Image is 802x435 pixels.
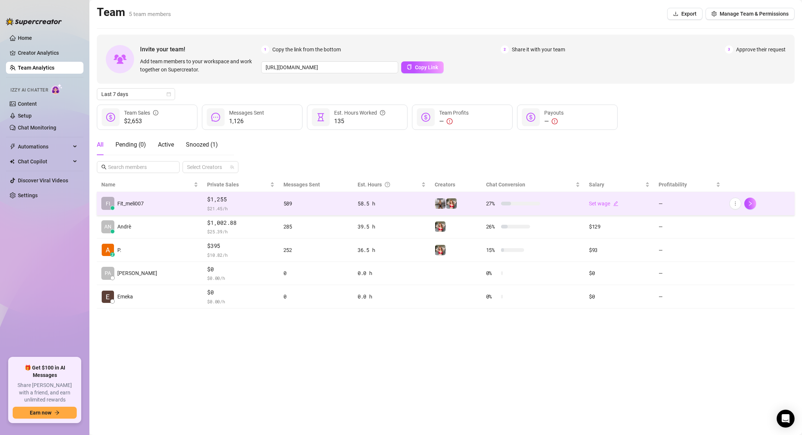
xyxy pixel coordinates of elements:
th: Creators [430,177,481,192]
span: Chat Conversion [486,182,525,188]
span: team [230,165,234,169]
button: Copy Link [401,61,444,73]
th: Name [97,177,203,192]
span: 15 % [486,246,498,254]
span: Chat Copilot [18,156,71,167]
span: dollar-circle [106,113,115,122]
span: Add team members to your workspace and work together on Supercreator. [140,57,258,74]
span: Izzy AI Chatter [10,87,48,94]
span: $395 [207,242,274,250]
a: Chat Monitoring [18,125,56,131]
span: Snoozed ( 1 ) [186,141,218,148]
span: right [748,201,753,206]
span: Copy the link from the bottom [272,45,341,54]
div: 58.5 h [358,199,426,208]
span: Active [158,141,174,148]
div: $0 [589,269,650,277]
span: Profitability [659,182,687,188]
td: — [654,192,725,215]
div: $129 [589,223,650,231]
div: Est. Hours Worked [334,109,385,117]
td: — [654,239,725,262]
span: exclamation-circle [447,118,453,124]
span: Fit_meli007 [117,199,144,208]
span: Andrè [117,223,131,231]
span: $0 [207,288,274,297]
span: PA [105,269,111,277]
td: — [654,262,725,285]
span: exclamation-circle [552,118,558,124]
span: Share it with your team [512,45,565,54]
td: — [654,215,725,239]
div: 39.5 h [358,223,426,231]
span: Team Profits [439,110,469,116]
span: 3 [725,45,733,54]
span: $1,002.88 [207,218,274,227]
span: $1,255 [207,195,274,204]
a: Set wageedit [589,201,618,207]
a: Team Analytics [18,65,54,71]
h2: Team [97,5,171,19]
span: calendar [167,92,171,96]
span: dollar-circle [421,113,430,122]
div: Open Intercom Messenger [777,410,795,428]
button: Export [667,8,703,20]
a: Creator Analytics [18,47,77,59]
img: AI Chatter [51,84,63,95]
img: Peter [102,244,114,256]
div: Pending ( 0 ) [115,140,146,149]
span: download [673,11,678,16]
span: Automations [18,141,71,153]
div: $0 [589,292,650,301]
span: Last 7 days [101,89,171,100]
div: 0.0 h [358,269,426,277]
span: 2 [501,45,509,54]
span: $ 0.00 /h [207,298,274,305]
span: info-circle [153,109,158,117]
span: dollar-circle [526,113,535,122]
div: 0 [283,269,349,277]
a: Content [18,101,37,107]
span: question-circle [385,180,390,189]
div: — [544,117,564,126]
span: Copy Link [415,64,438,70]
div: 0 [283,292,349,301]
button: Earn nowarrow-right [13,407,77,419]
span: Manage Team & Permissions [720,11,789,17]
button: Manage Team & Permissions [706,8,795,20]
span: 🎁 Get $100 in AI Messages [13,364,77,379]
span: Emeka [117,292,133,301]
a: Discover Viral Videos [18,177,68,183]
span: Name [101,180,192,189]
span: $ 10.82 /h [207,251,274,259]
span: 0 % [486,269,498,277]
span: AN [104,223,111,231]
div: z [110,252,115,257]
span: edit [613,201,618,206]
input: Search members [108,163,169,171]
img: fit_meli007 [435,245,446,255]
div: All [97,140,104,149]
span: Messages Sent [283,182,320,188]
span: P. [117,246,121,254]
span: 1 [261,45,269,54]
span: Private Sales [207,182,239,188]
span: 5 team members [129,11,171,17]
span: $ 0.00 /h [207,274,274,282]
div: 589 [283,199,349,208]
div: Est. Hours [358,180,420,189]
span: Invite your team! [140,45,261,54]
td: — [654,285,725,308]
span: Share [PERSON_NAME] with a friend, and earn unlimited rewards [13,382,77,404]
span: search [101,164,107,170]
a: Home [18,35,32,41]
div: 0.0 h [358,292,426,301]
span: arrow-right [54,410,60,415]
div: Team Sales [124,109,158,117]
div: 285 [283,223,349,231]
div: 36.5 h [358,246,426,254]
span: 27 % [486,199,498,208]
div: $93 [589,246,650,254]
span: setting [711,11,717,16]
span: thunderbolt [10,144,16,150]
